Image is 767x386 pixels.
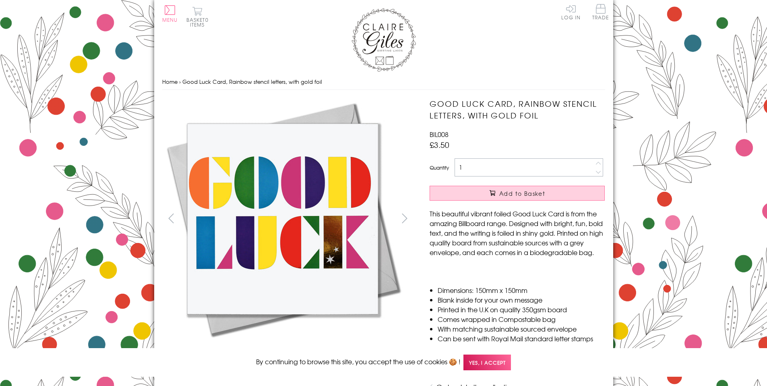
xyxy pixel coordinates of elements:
span: Good Luck Card, Rainbow stencil letters, with gold foil [182,78,322,85]
img: Good Luck Card, Rainbow stencil letters, with gold foil [162,98,404,340]
a: Trade [592,4,609,21]
span: Yes, I accept [463,355,511,370]
button: next [395,209,413,227]
img: Claire Giles Greetings Cards [351,8,416,72]
a: Log In [561,4,581,20]
li: Blank inside for your own message [438,295,605,305]
li: Comes wrapped in Compostable bag [438,314,605,324]
li: With matching sustainable sourced envelope [438,324,605,334]
span: Menu [162,16,178,23]
span: 0 items [190,16,209,28]
span: Add to Basket [499,189,545,197]
li: Can be sent with Royal Mail standard letter stamps [438,334,605,343]
p: This beautiful vibrant foiled Good Luck Card is from the amazing Billboard range. Designed with b... [430,209,605,257]
span: £3.50 [430,139,449,150]
button: Add to Basket [430,186,605,201]
span: › [179,78,181,85]
span: BIL008 [430,129,449,139]
li: Dimensions: 150mm x 150mm [438,285,605,295]
button: Menu [162,5,178,22]
button: Basket0 items [186,6,209,27]
a: Home [162,78,178,85]
span: Trade [592,4,609,20]
li: Printed in the U.K on quality 350gsm board [438,305,605,314]
nav: breadcrumbs [162,74,605,90]
h1: Good Luck Card, Rainbow stencil letters, with gold foil [430,98,605,121]
button: prev [162,209,180,227]
label: Quantity [430,164,449,171]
